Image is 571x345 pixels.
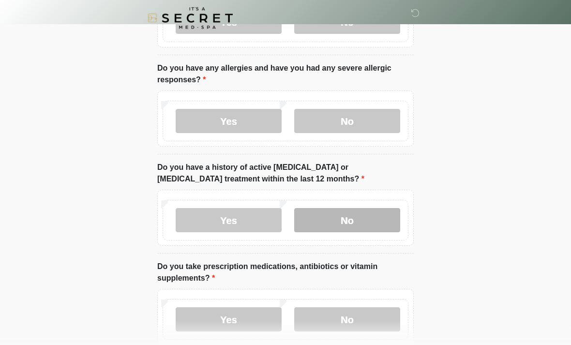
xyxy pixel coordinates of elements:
[148,7,233,29] img: It's A Secret Med Spa Logo
[176,209,282,233] label: Yes
[294,209,400,233] label: No
[294,308,400,332] label: No
[176,308,282,332] label: Yes
[157,63,414,86] label: Do you have any allergies and have you had any severe allergic responses?
[176,109,282,134] label: Yes
[157,162,414,185] label: Do you have a history of active [MEDICAL_DATA] or [MEDICAL_DATA] treatment within the last 12 mon...
[294,109,400,134] label: No
[157,261,414,285] label: Do you take prescription medications, antibiotics or vitamin supplements?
